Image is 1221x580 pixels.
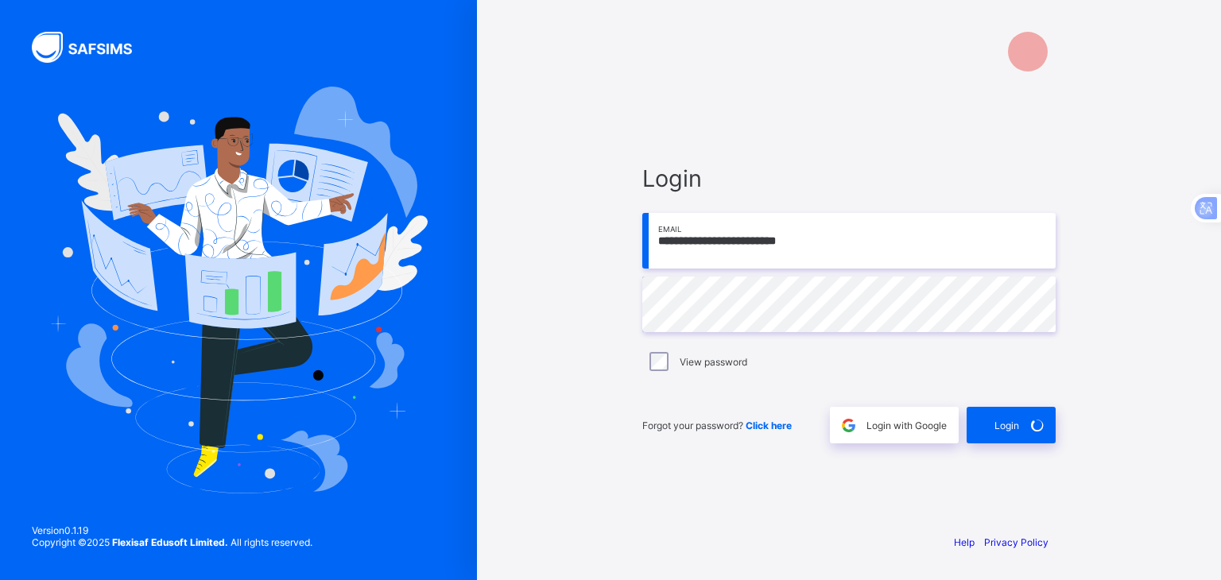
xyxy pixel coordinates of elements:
a: Help [954,536,975,548]
span: Login [994,420,1019,431]
span: Version 0.1.19 [32,524,312,536]
a: Click here [746,420,792,431]
span: Copyright © 2025 All rights reserved. [32,536,312,548]
span: Login [642,164,1056,192]
span: Forgot your password? [642,420,792,431]
img: SAFSIMS Logo [32,32,151,63]
a: Privacy Policy [984,536,1049,548]
img: Hero Image [49,87,428,493]
img: google.396cfc9801f0270233282035f929180a.svg [839,416,858,435]
strong: Flexisaf Edusoft Limited. [112,536,228,548]
label: View password [680,356,747,368]
span: Login with Google [866,420,947,431]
